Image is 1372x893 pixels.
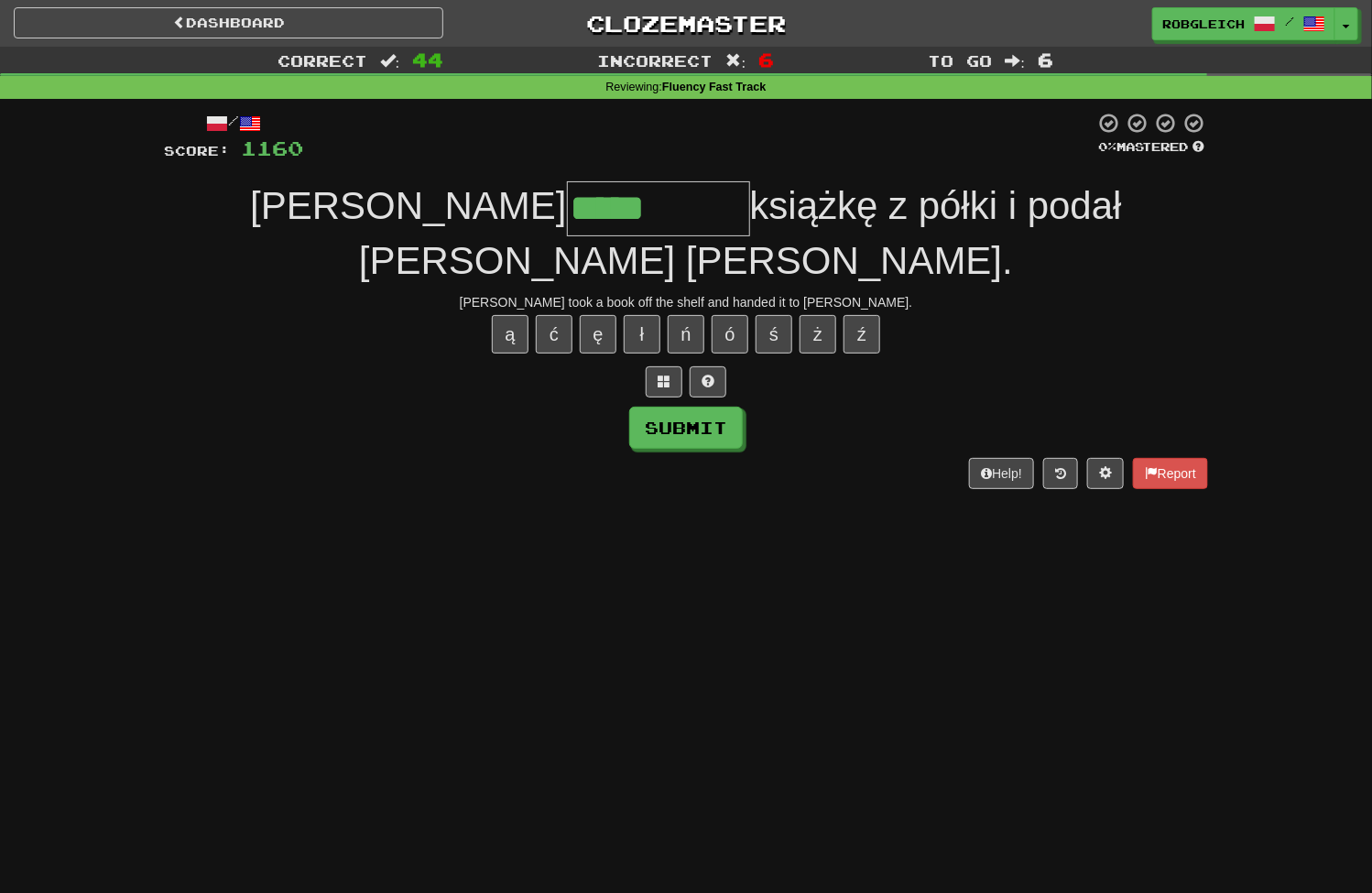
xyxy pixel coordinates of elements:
button: Single letter hint - you only get 1 per sentence and score half the points! alt+h [690,366,726,397]
button: ś [756,315,792,354]
button: ó [712,315,748,354]
span: 6 [1038,49,1053,71]
button: Help! [969,458,1034,489]
button: ń [668,315,704,354]
span: książkę z półki i podał [PERSON_NAME] [PERSON_NAME]. [359,184,1122,281]
span: 44 [412,49,443,71]
button: ą [492,315,528,354]
div: [PERSON_NAME] took a book off the shelf and handed it to [PERSON_NAME]. [164,293,1208,311]
span: : [1006,53,1026,69]
button: ł [624,315,660,354]
span: : [726,53,746,69]
button: ż [800,315,836,354]
button: Switch sentence to multiple choice alt+p [646,366,682,397]
button: Report [1133,458,1208,489]
a: Dashboard [14,7,443,38]
span: To go [929,51,993,70]
span: 0 % [1098,139,1116,154]
span: Score: [164,143,230,158]
span: : [380,53,400,69]
button: ę [580,315,616,354]
span: Incorrect [598,51,713,70]
button: ć [536,315,572,354]
span: / [1285,15,1294,27]
button: Submit [629,407,743,449]
span: RobGleich [1162,16,1245,32]
span: [PERSON_NAME] [250,184,566,227]
button: Round history (alt+y) [1043,458,1078,489]
span: 1160 [241,136,303,159]
div: / [164,112,303,135]
a: RobGleich / [1152,7,1335,40]
div: Mastered [1094,139,1208,156]
button: ź [844,315,880,354]
strong: Fluency Fast Track [662,81,766,93]
a: Clozemaster [471,7,900,39]
span: 6 [758,49,774,71]
span: Correct [278,51,367,70]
